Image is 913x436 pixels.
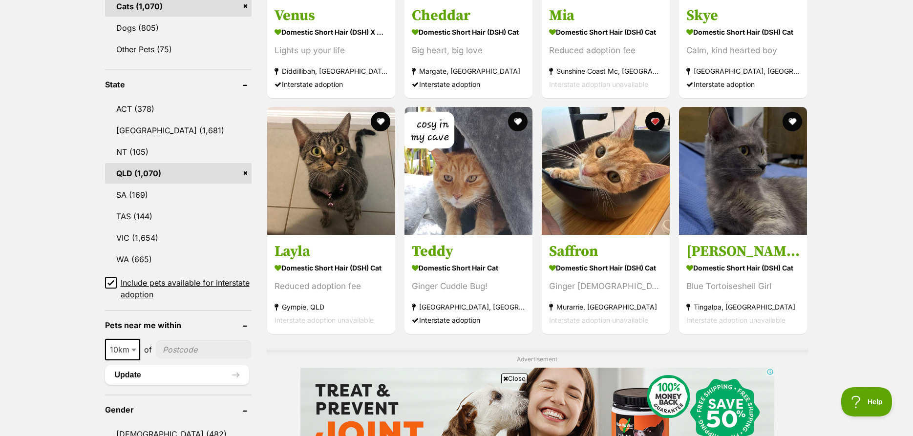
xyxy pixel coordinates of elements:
span: 10km [105,339,140,360]
strong: Domestic Short Hair (DSH) Cat [275,261,388,275]
strong: Domestic Short Hair (DSH) x Oriental Shorthair Cat [275,24,388,39]
img: Layla - Domestic Short Hair (DSH) Cat [267,107,395,235]
strong: [GEOGRAPHIC_DATA], [GEOGRAPHIC_DATA] [412,300,525,313]
a: VIC (1,654) [105,228,252,248]
div: Big heart, big love [412,43,525,57]
a: QLD (1,070) [105,163,252,184]
button: favourite [371,112,390,131]
span: Interstate adoption unavailable [549,316,648,324]
strong: Domestic Short Hair (DSH) Cat [412,24,525,39]
a: Teddy Domestic Short Hair Cat Ginger Cuddle Bug! [GEOGRAPHIC_DATA], [GEOGRAPHIC_DATA] Interstate ... [404,235,532,334]
a: WA (665) [105,249,252,270]
header: State [105,80,252,89]
span: Include pets available for interstate adoption [121,277,252,300]
iframe: Help Scout Beacon - Open [841,387,893,416]
span: Close [501,374,528,383]
strong: [GEOGRAPHIC_DATA], [GEOGRAPHIC_DATA] [686,64,800,77]
a: SA (169) [105,185,252,205]
a: Dogs (805) [105,18,252,38]
img: Teddy - Domestic Short Hair Cat [404,107,532,235]
a: ACT (378) [105,99,252,119]
div: Interstate adoption [412,313,525,327]
div: Calm, kind hearted boy [686,43,800,57]
div: Blue Tortoiseshell Girl [686,280,800,293]
h3: Teddy [412,242,525,261]
iframe: Advertisement [279,387,635,431]
span: Interstate adoption unavailable [275,316,374,324]
div: Ginger [DEMOGRAPHIC_DATA] Beauty [549,280,662,293]
h3: Venus [275,6,388,24]
strong: Diddillibah, [GEOGRAPHIC_DATA] [275,64,388,77]
div: Lights up your life [275,43,388,57]
a: Other Pets (75) [105,39,252,60]
strong: Sunshine Coast Mc, [GEOGRAPHIC_DATA] [549,64,662,77]
strong: Gympie, QLD [275,300,388,313]
span: of [144,344,152,355]
div: Interstate adoption [412,77,525,90]
input: postcode [156,340,252,359]
button: favourite [508,112,528,131]
span: 10km [106,343,139,356]
h3: Layla [275,242,388,261]
div: Reduced adoption fee [275,280,388,293]
strong: Domestic Short Hair (DSH) Cat [549,24,662,39]
a: [PERSON_NAME] Domestic Short Hair (DSH) Cat Blue Tortoiseshell Girl Tingalpa, [GEOGRAPHIC_DATA] I... [679,235,807,334]
button: Update [105,365,249,385]
strong: Domestic Short Hair (DSH) Cat [686,24,800,39]
h3: Skye [686,6,800,24]
strong: Domestic Short Hair (DSH) Cat [549,261,662,275]
header: Gender [105,405,252,414]
h3: Cheddar [412,6,525,24]
strong: Tingalpa, [GEOGRAPHIC_DATA] [686,300,800,313]
button: favourite [645,112,665,131]
div: Ginger Cuddle Bug! [412,280,525,293]
span: Interstate adoption unavailable [686,316,786,324]
div: Interstate adoption [686,77,800,90]
div: Interstate adoption [275,77,388,90]
span: Interstate adoption unavailable [549,80,648,88]
strong: Margate, [GEOGRAPHIC_DATA] [412,64,525,77]
strong: Murarrie, [GEOGRAPHIC_DATA] [549,300,662,313]
a: Saffron Domestic Short Hair (DSH) Cat Ginger [DEMOGRAPHIC_DATA] Beauty Murarrie, [GEOGRAPHIC_DATA... [542,235,670,334]
a: Include pets available for interstate adoption [105,277,252,300]
a: NT (105) [105,142,252,162]
div: Reduced adoption fee [549,43,662,57]
h3: [PERSON_NAME] [686,242,800,261]
header: Pets near me within [105,321,252,330]
img: Penny - Domestic Short Hair (DSH) Cat [679,107,807,235]
img: Saffron - Domestic Short Hair (DSH) Cat [542,107,670,235]
a: TAS (144) [105,206,252,227]
strong: Domestic Short Hair Cat [412,261,525,275]
button: favourite [783,112,803,131]
h3: Mia [549,6,662,24]
a: Layla Domestic Short Hair (DSH) Cat Reduced adoption fee Gympie, QLD Interstate adoption unavailable [267,235,395,334]
strong: Domestic Short Hair (DSH) Cat [686,261,800,275]
h3: Saffron [549,242,662,261]
a: [GEOGRAPHIC_DATA] (1,681) [105,120,252,141]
